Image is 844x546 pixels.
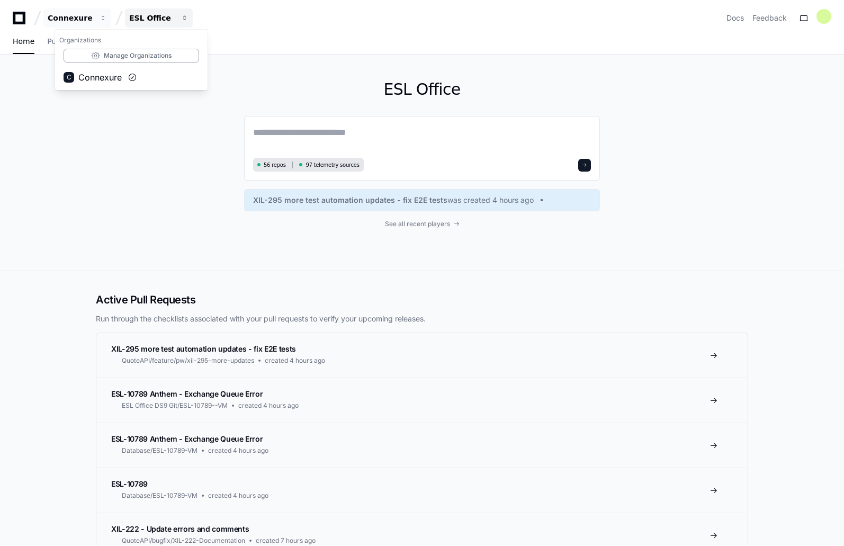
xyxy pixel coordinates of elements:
span: See all recent players [385,220,450,228]
span: XIL-295 more test automation updates - fix E2E tests [111,344,296,353]
div: Connexure [55,30,208,90]
span: ESL-10789 Anthem - Exchange Queue Error [111,434,263,443]
h1: Organizations [55,32,208,49]
button: ESL Office [125,8,193,28]
span: created 4 hours ago [208,491,268,500]
a: See all recent players [244,220,600,228]
a: Pull Requests [47,30,96,54]
a: Home [13,30,34,54]
a: Docs [726,13,744,23]
span: created 7 hours ago [256,536,316,545]
button: Connexure [43,8,111,28]
a: XIL-295 more test automation updates - fix E2E testswas created 4 hours ago [253,195,591,205]
span: QuoteAPI/feature/pw/xil-295-more-updates [122,356,254,365]
button: Feedback [752,13,787,23]
a: XIL-295 more test automation updates - fix E2E testsQuoteAPI/feature/pw/xil-295-more-updatescreat... [96,333,748,378]
span: Connexure [78,71,122,84]
span: Pull Requests [47,38,96,44]
span: 56 repos [264,161,286,169]
span: ESL Office DS9 Git/ESL-10789--VM [122,401,228,410]
a: Manage Organizations [64,49,199,62]
div: Connexure [48,13,93,23]
span: Database/ESL-10789-VM [122,491,197,500]
p: Run through the checklists associated with your pull requests to verify your upcoming releases. [96,314,748,324]
span: created 4 hours ago [238,401,299,410]
div: ESL Office [129,13,175,23]
span: QuoteAPI/bugfix/XIL-222-Documentation [122,536,245,545]
span: was created 4 hours ago [447,195,534,205]
span: 97 telemetry sources [306,161,359,169]
span: XIL-222 - Update errors and comments [111,524,249,533]
span: XIL-295 more test automation updates - fix E2E tests [253,195,447,205]
span: ESL-10789 [111,479,148,488]
span: Database/ESL-10789-VM [122,446,197,455]
a: ESL-10789Database/ESL-10789-VMcreated 4 hours ago [96,468,748,513]
span: created 4 hours ago [208,446,268,455]
span: ESL-10789 Anthem - Exchange Queue Error [111,389,263,398]
a: ESL-10789 Anthem - Exchange Queue ErrorESL Office DS9 Git/ESL-10789--VMcreated 4 hours ago [96,378,748,423]
span: created 4 hours ago [265,356,325,365]
h2: Active Pull Requests [96,292,748,307]
span: Home [13,38,34,44]
a: ESL-10789 Anthem - Exchange Queue ErrorDatabase/ESL-10789-VMcreated 4 hours ago [96,423,748,468]
h1: ESL Office [244,80,600,99]
div: C [64,72,74,83]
